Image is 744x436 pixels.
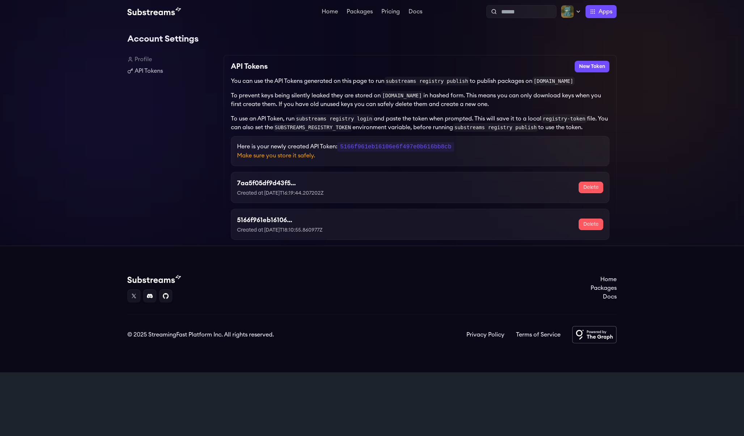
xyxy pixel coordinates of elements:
button: New Token [575,61,609,72]
img: Powered by The Graph [572,326,617,343]
code: [DOMAIN_NAME] [381,91,423,100]
code: SUBSTREAMS_REGISTRY_TOKEN [273,123,352,132]
p: Here is your newly created API Token: [237,142,603,151]
h2: API Tokens [231,61,268,72]
code: [DOMAIN_NAME] [532,77,575,85]
a: Packages [345,9,374,16]
code: 5166f961eb16106e6f497e0b616bb8cb [337,142,454,152]
p: Created at [DATE]T18:10:55.860977Z [237,227,350,234]
a: Pricing [380,9,401,16]
code: substreams registry publish [453,123,538,132]
a: Terms of Service [516,330,561,339]
p: Make sure you store it safely. [237,151,603,160]
img: Substream's logo [127,7,181,16]
button: Delete [579,182,603,193]
span: Apps [599,7,612,16]
code: registry-token [541,114,587,123]
a: Profile [127,55,218,64]
img: Substream's logo [127,275,181,284]
p: To use an API Token, run and paste the token when prompted. This will save it to a local file. Yo... [231,114,609,132]
h3: 5166f961eb16106e6f497e0b616bb8cb [237,215,293,225]
a: Docs [407,9,424,16]
a: Home [591,275,617,284]
h1: Account Settings [127,32,617,46]
div: © 2025 StreamingFast Platform Inc. All rights reserved. [127,330,274,339]
img: Profile [561,5,574,18]
a: Docs [591,292,617,301]
a: Home [320,9,339,16]
h3: 7aa5f05df9d43f5b4d30f81bba464e0e [237,178,296,188]
a: Packages [591,284,617,292]
p: Created at [DATE]T16:19:44.207202Z [237,190,355,197]
p: To prevent keys being silently leaked they are stored on in hashed form. This means you can only ... [231,91,609,109]
button: Delete [579,219,603,230]
code: substreams registry publish [384,77,470,85]
code: substreams registry login [295,114,374,123]
a: Privacy Policy [466,330,504,339]
a: API Tokens [127,67,218,75]
p: You can use the API Tokens generated on this page to run to publish packages on [231,77,609,85]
